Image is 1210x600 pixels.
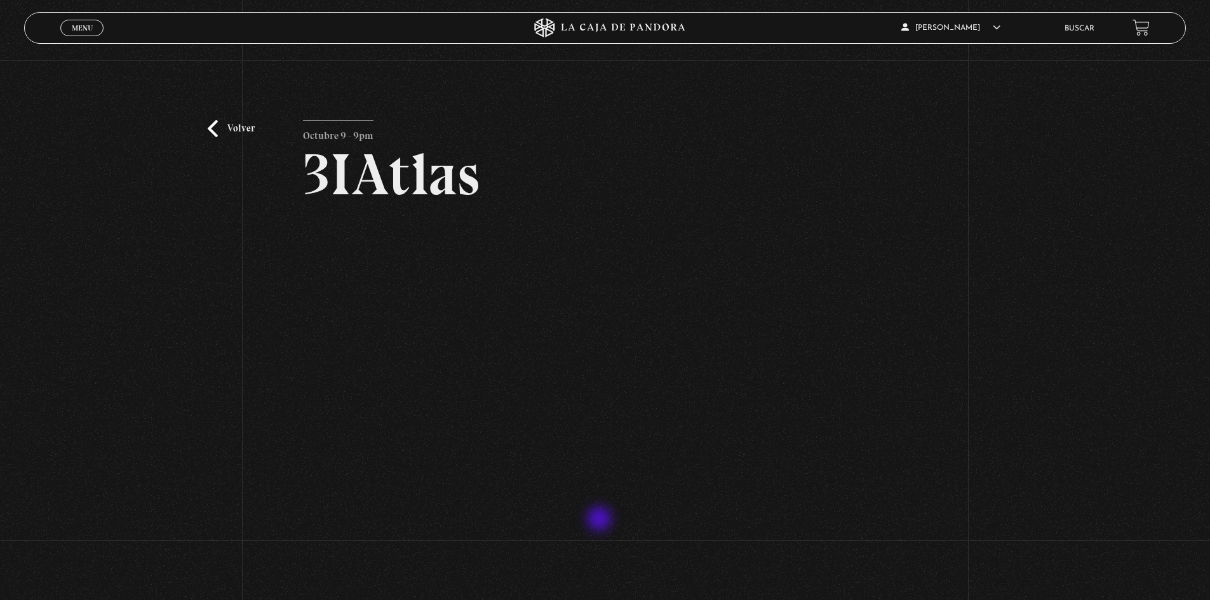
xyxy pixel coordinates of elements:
span: Menu [72,24,93,32]
p: Octubre 9 - 9pm [303,120,373,145]
h2: 3IAtlas [303,145,907,204]
span: [PERSON_NAME] [901,24,1000,32]
a: View your shopping cart [1133,19,1150,36]
a: Volver [208,120,255,137]
span: Cerrar [67,35,97,44]
iframe: Dailymotion video player – 3IATLAS [303,223,907,563]
a: Buscar [1065,25,1094,32]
